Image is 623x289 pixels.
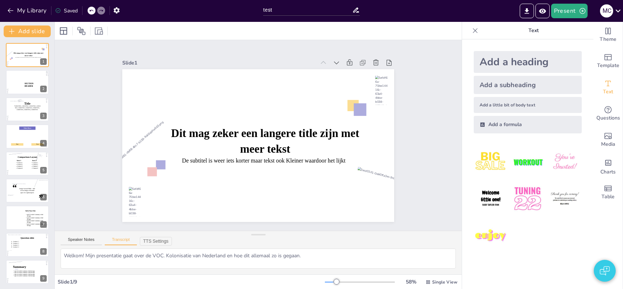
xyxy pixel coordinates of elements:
div: 8 [40,248,47,255]
img: 4.jpeg [474,182,508,216]
button: Transcript [105,237,137,245]
div: Add a table [593,179,623,206]
img: 7.jpeg [474,219,508,253]
div: Layout [58,25,69,37]
textarea: Welkom! Mijn presentatie gaat over de VOC. Kolonisatie van Nederland en hoe dit allemaal zo is ge... [61,249,456,269]
span: Single View [432,279,457,285]
div: 58 % [402,278,420,285]
div: 9 [6,260,49,284]
div: Add a formula [474,116,582,133]
div: Add a heading [474,51,582,73]
input: Insert title [263,5,352,15]
div: 2 [6,70,49,94]
button: Export to PowerPoint [520,4,534,18]
span: Theme [600,35,616,43]
div: Add ready made slides [593,48,623,74]
div: 2 [40,86,47,92]
span: Media [601,140,615,148]
div: 4 [40,140,47,147]
div: Add charts and graphs [593,153,623,179]
button: Add slide [4,26,51,37]
div: 7 [40,221,47,228]
div: Add text boxes [593,74,623,101]
div: Saved [55,7,78,14]
div: Slide 1 / 9 [58,278,325,285]
button: M C [600,4,613,18]
img: 6.jpeg [548,182,582,216]
div: Slide 1 [122,59,315,66]
div: Resize presentation [93,25,104,37]
button: Speaker Notes [61,237,102,245]
button: TTS Settings [140,237,172,246]
div: 6 [40,194,47,200]
div: 5 [6,152,49,176]
div: 3 [40,113,47,119]
span: Questions [596,114,620,122]
div: 9 [40,275,47,282]
span: SECTION HEADER [24,82,33,87]
span: Template [597,62,619,70]
div: 3 [6,97,49,121]
img: 3.jpeg [548,145,582,179]
div: 8 [6,233,49,257]
img: 1.jpeg [474,145,508,179]
div: 7 [6,206,49,230]
div: 5 [40,167,47,173]
div: Get real-time input from your audience [593,101,623,127]
div: 4 [6,124,49,148]
div: Add a subheading [474,76,582,94]
span: Charts [600,168,616,176]
div: 6 [6,179,49,203]
img: 2.jpeg [511,145,545,179]
button: My Library [5,5,50,16]
div: Change the overall theme [593,22,623,48]
span: Position [77,27,86,35]
div: 1 [6,43,49,67]
p: Text [481,22,586,39]
span: Content here, content here, content here, content here, content here, content here, content here,... [14,105,41,110]
div: Add images, graphics, shapes or video [593,127,623,153]
span: Table [601,193,615,201]
img: 5.jpeg [511,182,545,216]
div: Add a little bit of body text [474,97,582,113]
button: Preview Presentation [535,4,550,18]
button: Present [551,4,588,18]
div: 1 [40,58,47,65]
span: Text [603,88,613,96]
